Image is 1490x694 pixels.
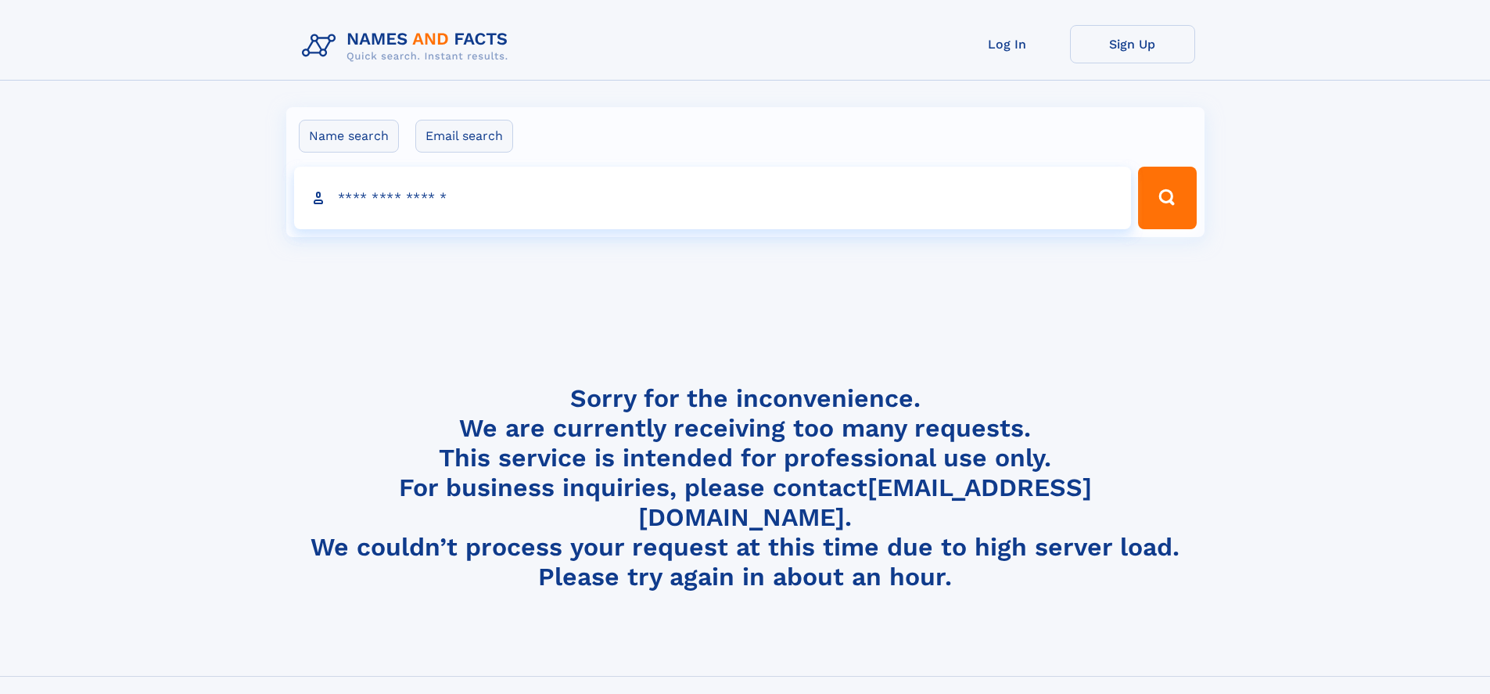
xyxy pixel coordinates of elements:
[638,473,1092,532] a: [EMAIL_ADDRESS][DOMAIN_NAME]
[296,25,521,67] img: Logo Names and Facts
[945,25,1070,63] a: Log In
[296,383,1195,592] h4: Sorry for the inconvenience. We are currently receiving too many requests. This service is intend...
[299,120,399,153] label: Name search
[415,120,513,153] label: Email search
[1138,167,1196,229] button: Search Button
[294,167,1132,229] input: search input
[1070,25,1195,63] a: Sign Up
